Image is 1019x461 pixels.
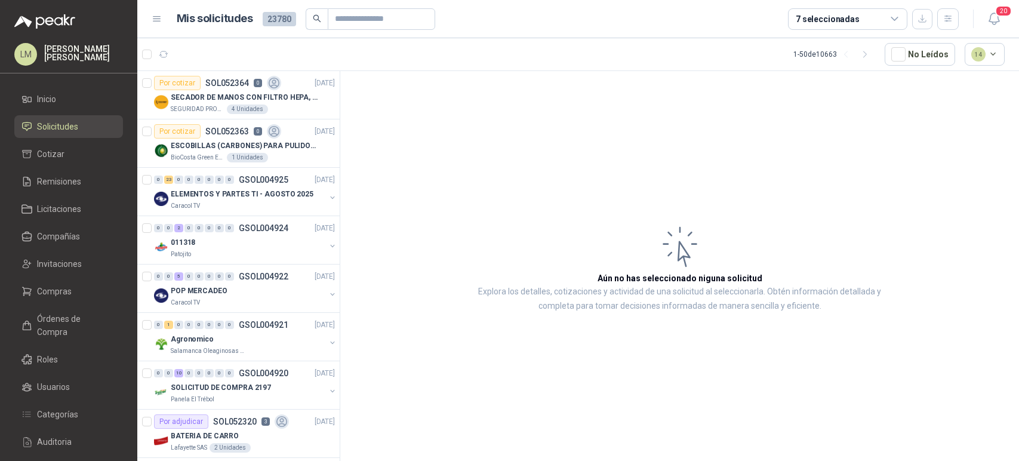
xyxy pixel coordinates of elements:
[154,337,168,351] img: Company Logo
[44,45,123,62] p: [PERSON_NAME] [PERSON_NAME]
[174,176,183,184] div: 0
[195,321,204,329] div: 0
[184,369,193,377] div: 0
[14,198,123,220] a: Licitaciones
[796,13,860,26] div: 7 seleccionadas
[225,176,234,184] div: 0
[213,417,257,426] p: SOL052320
[184,224,193,232] div: 0
[171,153,224,162] p: BioCosta Green Energy S.A.S
[205,369,214,377] div: 0
[215,321,224,329] div: 0
[164,272,173,281] div: 0
[215,224,224,232] div: 0
[154,76,201,90] div: Por cotizar
[239,321,288,329] p: GSOL004921
[37,202,81,216] span: Licitaciones
[154,143,168,158] img: Company Logo
[154,385,168,399] img: Company Logo
[37,285,72,298] span: Compras
[210,443,251,453] div: 2 Unidades
[205,176,214,184] div: 0
[154,321,163,329] div: 0
[254,79,262,87] p: 0
[315,174,335,186] p: [DATE]
[460,285,900,314] p: Explora los detalles, cotizaciones y actividad de una solicitud al seleccionarla. Obtén informaci...
[195,176,204,184] div: 0
[315,78,335,89] p: [DATE]
[154,176,163,184] div: 0
[37,257,82,271] span: Invitaciones
[154,318,337,356] a: 0 1 0 0 0 0 0 0 GSOL004921[DATE] Company LogoAgronomicoSalamanca Oleaginosas SAS
[154,269,337,308] a: 0 0 5 0 0 0 0 0 GSOL004922[DATE] Company LogoPOP MERCADEOCaracol TV
[171,431,239,442] p: BATERIA DE CARRO
[14,88,123,110] a: Inicio
[205,79,249,87] p: SOL052364
[184,321,193,329] div: 0
[37,147,64,161] span: Cotizar
[995,5,1012,17] span: 20
[154,240,168,254] img: Company Logo
[174,369,183,377] div: 10
[315,416,335,428] p: [DATE]
[164,321,173,329] div: 1
[315,319,335,331] p: [DATE]
[205,224,214,232] div: 0
[215,272,224,281] div: 0
[37,408,78,421] span: Categorías
[14,143,123,165] a: Cotizar
[174,272,183,281] div: 5
[14,225,123,248] a: Compañías
[171,92,319,103] p: SECADOR DE MANOS CON FILTRO HEPA, SECADO RAPIDO
[171,285,227,297] p: POP MERCADEO
[137,119,340,168] a: Por cotizarSOL0523630[DATE] Company LogoESCOBILLAS (CARBONES) PARA PULIDORA DEWALTBioCosta Green ...
[239,369,288,377] p: GSOL004920
[154,95,168,109] img: Company Logo
[171,382,271,394] p: SOLICITUD DE COMPRA 2197
[154,366,337,404] a: 0 0 10 0 0 0 0 0 GSOL004920[DATE] Company LogoSOLICITUD DE COMPRA 2197Panela El Trébol
[598,272,762,285] h3: Aún no has seleccionado niguna solicitud
[195,369,204,377] div: 0
[315,271,335,282] p: [DATE]
[171,201,200,211] p: Caracol TV
[171,105,224,114] p: SEGURIDAD PROVISER LTDA
[239,272,288,281] p: GSOL004922
[14,431,123,453] a: Auditoria
[215,369,224,377] div: 0
[177,10,253,27] h1: Mis solicitudes
[14,403,123,426] a: Categorías
[154,221,337,259] a: 0 0 2 0 0 0 0 0 GSOL004924[DATE] Company Logo011318Patojito
[171,346,246,356] p: Salamanca Oleaginosas SAS
[37,175,81,188] span: Remisiones
[195,224,204,232] div: 0
[184,176,193,184] div: 0
[164,224,173,232] div: 0
[14,43,37,66] div: LM
[14,253,123,275] a: Invitaciones
[154,414,208,429] div: Por adjudicar
[14,280,123,303] a: Compras
[227,153,268,162] div: 1 Unidades
[793,45,875,64] div: 1 - 50 de 10663
[154,192,168,206] img: Company Logo
[205,272,214,281] div: 0
[164,176,173,184] div: 23
[37,93,56,106] span: Inicio
[154,124,201,139] div: Por cotizar
[37,230,80,243] span: Compañías
[254,127,262,136] p: 0
[261,417,270,426] p: 3
[195,272,204,281] div: 0
[205,127,249,136] p: SOL052363
[313,14,321,23] span: search
[205,321,214,329] div: 0
[171,298,200,308] p: Caracol TV
[315,223,335,234] p: [DATE]
[37,435,72,448] span: Auditoria
[174,321,183,329] div: 0
[171,395,214,404] p: Panela El Trébol
[164,369,173,377] div: 0
[14,170,123,193] a: Remisiones
[154,369,163,377] div: 0
[315,368,335,379] p: [DATE]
